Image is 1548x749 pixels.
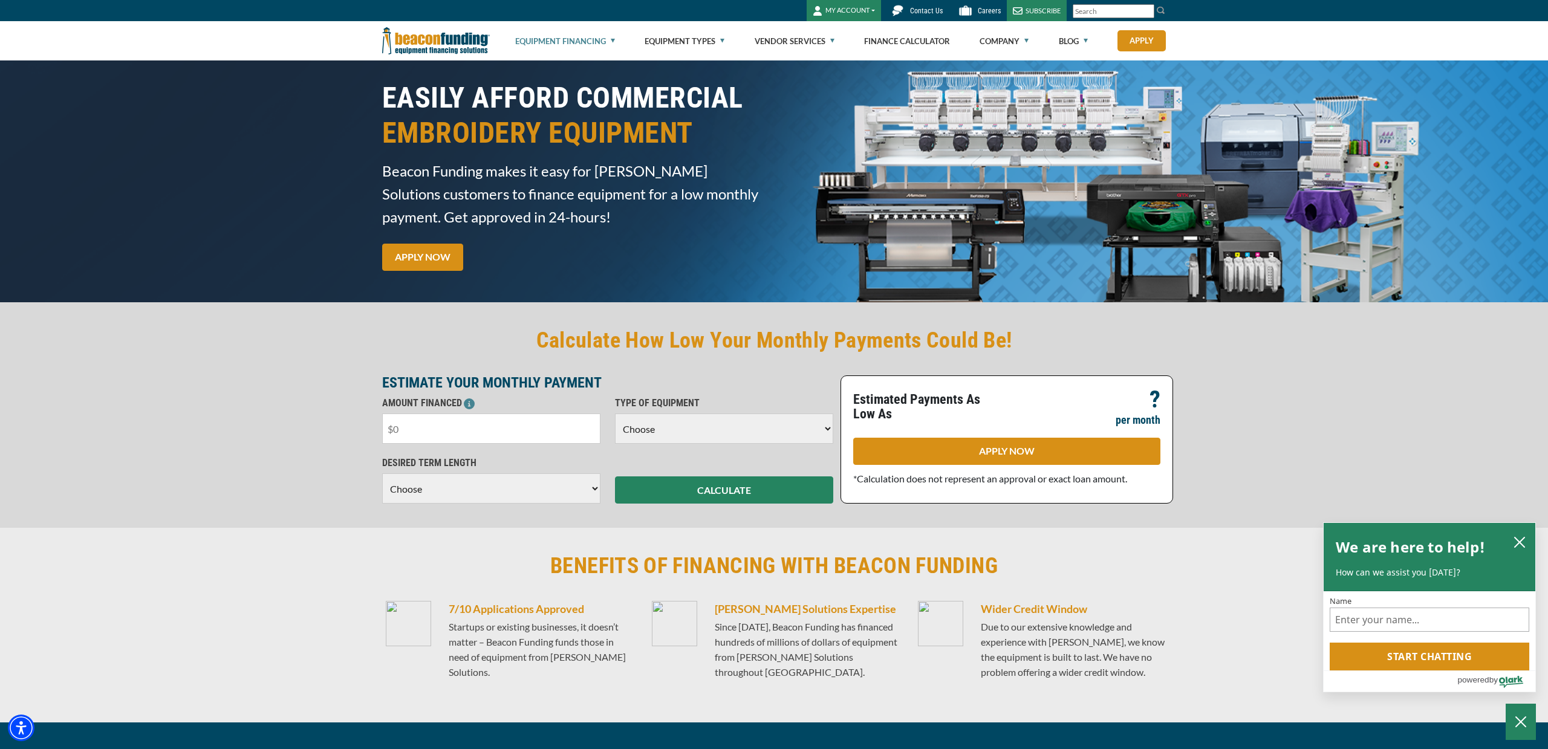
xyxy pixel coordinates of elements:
[1156,5,1166,15] img: Search
[1336,535,1485,559] h2: We are here to help!
[1330,643,1529,670] button: Start chatting
[1489,672,1498,687] span: by
[1116,413,1160,427] p: per month
[382,115,767,151] span: EMBROIDERY EQUIPMENT
[382,396,600,410] p: AMOUNT FINANCED
[1457,672,1489,687] span: powered
[1142,7,1151,16] a: Clear search text
[382,21,490,60] img: Beacon Funding Corporation logo
[981,621,1165,678] span: Due to our extensive knowledge and experience with [PERSON_NAME], we know the equipment is built ...
[645,22,724,60] a: Equipment Types
[382,244,463,271] a: APPLY NOW
[715,621,897,678] span: Since [DATE], Beacon Funding has financed hundreds of millions of dollars of equipment from [PERS...
[382,375,833,390] p: ESTIMATE YOUR MONTHLY PAYMENT
[910,7,943,15] span: Contact Us
[1336,566,1523,579] p: How can we assist you [DATE]?
[864,22,950,60] a: Finance Calculator
[382,413,600,444] input: $0
[1073,4,1154,18] input: Search
[755,22,834,60] a: Vendor Services
[1330,597,1529,605] label: Name
[615,396,833,410] p: TYPE OF EQUIPMENT
[515,22,615,60] a: Equipment Financing
[615,476,833,504] button: CALCULATE
[382,80,767,151] h1: EASILY AFFORD COMMERCIAL
[449,601,634,617] h6: 7/10 Applications Approved
[1457,671,1535,692] a: Powered by Olark - open in a new tab
[382,160,767,229] span: Beacon Funding makes it easy for [PERSON_NAME] Solutions customers to finance equipment for a low...
[981,601,1166,617] h6: Wider Credit Window
[8,715,34,741] div: Accessibility Menu
[382,552,1166,580] h2: BENEFITS OF FINANCING WITH BEACON FUNDING
[715,601,900,617] h6: [PERSON_NAME] Solutions Expertise
[449,621,626,678] span: Startups or existing businesses, it doesn’t matter – Beacon Funding funds those in need of equipm...
[382,456,600,470] p: DESIRED TERM LENGTH
[1506,704,1536,740] button: Close Chatbox
[1059,22,1088,60] a: Blog
[980,22,1029,60] a: Company
[1117,30,1166,51] a: Apply
[853,473,1127,484] span: *Calculation does not represent an approval or exact loan amount.
[1510,533,1529,550] button: close chatbox
[978,7,1001,15] span: Careers
[853,438,1160,465] a: APPLY NOW
[382,326,1166,354] h2: Calculate How Low Your Monthly Payments Could Be!
[1150,392,1160,407] p: ?
[1330,608,1529,632] input: Name
[853,392,1000,421] p: Estimated Payments As Low As
[1323,522,1536,693] div: olark chatbox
